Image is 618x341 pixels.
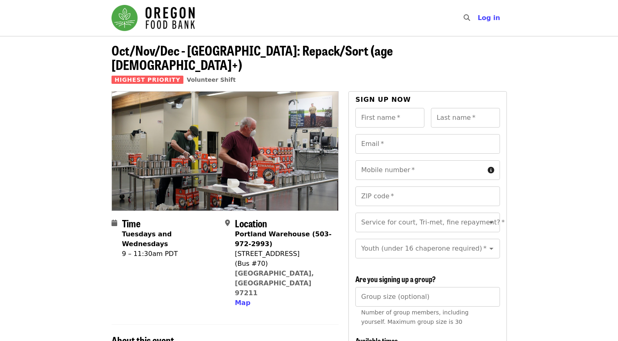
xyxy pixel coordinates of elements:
[361,309,469,325] span: Number of group members, including yourself. Maximum group size is 30
[122,216,141,230] span: Time
[355,108,424,128] input: First name
[355,134,500,154] input: Email
[355,160,484,180] input: Mobile number
[486,217,497,228] button: Open
[122,249,219,259] div: 9 – 11:30am PDT
[431,108,500,128] input: Last name
[187,76,236,83] a: Volunteer Shift
[355,287,500,307] input: [object Object]
[112,40,393,74] span: Oct/Nov/Dec - [GEOGRAPHIC_DATA]: Repack/Sort (age [DEMOGRAPHIC_DATA]+)
[355,96,411,103] span: Sign up now
[355,186,500,206] input: ZIP code
[488,166,494,174] i: circle-info icon
[235,298,250,308] button: Map
[355,274,436,284] span: Are you signing up a group?
[112,5,195,31] img: Oregon Food Bank - Home
[225,219,230,227] i: map-marker-alt icon
[235,299,250,307] span: Map
[477,14,500,22] span: Log in
[122,230,172,248] strong: Tuesdays and Wednesdays
[112,76,184,84] span: Highest Priority
[464,14,470,22] i: search icon
[235,259,332,269] div: (Bus #70)
[235,249,332,259] div: [STREET_ADDRESS]
[112,219,117,227] i: calendar icon
[486,243,497,254] button: Open
[112,92,339,210] img: Oct/Nov/Dec - Portland: Repack/Sort (age 16+) organized by Oregon Food Bank
[235,269,314,297] a: [GEOGRAPHIC_DATA], [GEOGRAPHIC_DATA] 97211
[475,8,482,28] input: Search
[471,10,506,26] button: Log in
[235,230,332,248] strong: Portland Warehouse (503-972-2993)
[235,216,267,230] span: Location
